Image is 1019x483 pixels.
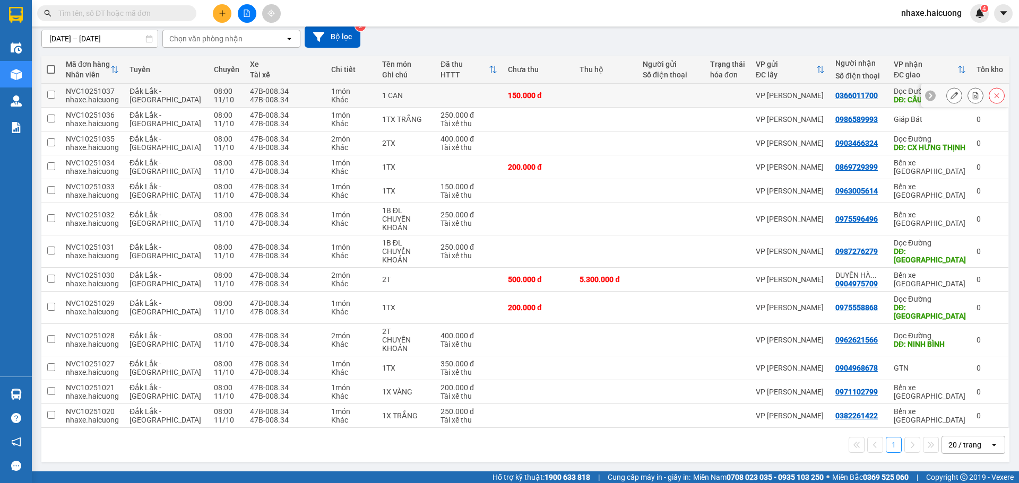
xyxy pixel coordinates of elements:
span: Đắk Lắk - [GEOGRAPHIC_DATA] [129,299,201,316]
span: notification [11,437,21,447]
div: GTN [894,364,966,372]
div: 47B-008.34 [250,359,320,368]
div: NVC10251029 [66,299,119,308]
div: 47B-008.34 [250,119,320,128]
div: Tuyến [129,65,203,74]
div: VP [PERSON_NAME] [756,139,825,147]
div: Tài xế thu [441,251,497,260]
div: 11/10 [214,416,239,424]
input: Tìm tên, số ĐT hoặc mã đơn [58,7,184,19]
div: ĐC giao [894,71,957,79]
th: Toggle SortBy [750,56,830,84]
div: Giáp Bát [894,115,966,124]
div: nhaxe.haicuong [66,279,119,288]
div: 0971102799 [835,388,878,396]
div: NVC10251028 [66,331,119,340]
div: 1X TRẮNG [382,411,430,420]
div: Tài xế thu [441,392,497,400]
div: Thu hộ [580,65,632,74]
div: Bến xe [GEOGRAPHIC_DATA] [894,182,966,199]
div: Xe [250,60,320,68]
div: Ghi chú [382,71,430,79]
div: 2TX [382,139,430,147]
div: 0975558868 [835,303,878,312]
div: 1 món [331,87,372,95]
strong: 0708 023 035 - 0935 103 250 [727,473,824,481]
div: 1 món [331,210,372,219]
img: warehouse-icon [11,95,22,107]
div: DĐ: HÀ TĨNH [894,303,966,320]
div: Khác [331,167,372,175]
div: 47B-008.34 [250,407,320,416]
span: plus [219,10,226,17]
div: 1 món [331,383,372,392]
div: 47B-008.34 [250,299,320,308]
div: 1 món [331,407,372,416]
div: 1 món [331,159,372,167]
div: Tồn kho [977,65,1003,74]
div: Bến xe [GEOGRAPHIC_DATA] [894,159,966,175]
div: 0 [977,247,1003,256]
div: nhaxe.haicuong [66,340,119,348]
div: VP [PERSON_NAME] [756,187,825,195]
div: 2 món [331,331,372,340]
span: Đắk Lắk - [GEOGRAPHIC_DATA] [129,331,201,348]
span: search [44,10,51,17]
div: NVC10251034 [66,159,119,167]
div: Mã đơn hàng [66,60,110,68]
div: 11/10 [214,279,239,288]
div: HTTT [441,71,489,79]
div: 47B-008.34 [250,95,320,104]
div: 0903466324 [835,139,878,147]
div: nhaxe.haicuong [66,95,119,104]
div: Khác [331,368,372,376]
div: 0 [977,411,1003,420]
span: Đắk Lắk - [GEOGRAPHIC_DATA] [129,407,201,424]
div: Nhân viên [66,71,110,79]
span: Đắk Lắk - [GEOGRAPHIC_DATA] [129,135,201,152]
div: 08:00 [214,299,239,308]
div: Khác [331,392,372,400]
div: NVC10251020 [66,407,119,416]
div: 11/10 [214,143,239,152]
div: 11/10 [214,392,239,400]
div: 08:00 [214,407,239,416]
div: 200.000 đ [508,163,569,171]
div: 2 món [331,135,372,143]
div: VP [PERSON_NAME] [756,388,825,396]
div: 08:00 [214,182,239,191]
div: 11/10 [214,191,239,199]
span: Miền Nam [693,471,824,483]
div: 250.000 đ [441,243,497,251]
div: 1TX [382,364,430,372]
th: Toggle SortBy [888,56,971,84]
div: Khác [331,340,372,348]
strong: 0369 525 060 [863,473,909,481]
div: DUYÊN HÀ NỘI [835,271,883,279]
div: 08:00 [214,359,239,368]
div: 47B-008.34 [250,143,320,152]
div: NVC10251035 [66,135,119,143]
div: 47B-008.34 [250,210,320,219]
div: 200.000 đ [441,383,497,392]
div: 11/10 [214,308,239,316]
div: DĐ: NINH BÌNH [894,340,966,348]
div: Trạng thái [710,60,745,68]
div: Tài xế thu [441,119,497,128]
div: 350.000 đ [441,359,497,368]
div: Chuyến [214,65,239,74]
div: Tài xế thu [441,191,497,199]
div: Khác [331,191,372,199]
div: NVC10251031 [66,243,119,251]
span: Đắk Lắk - [GEOGRAPHIC_DATA] [129,383,201,400]
div: Người nhận [835,59,883,67]
div: Khác [331,416,372,424]
div: Khác [331,143,372,152]
div: 11/10 [214,368,239,376]
div: nhaxe.haicuong [66,416,119,424]
div: 250.000 đ [441,111,497,119]
div: 0366011700 [835,91,878,100]
div: Tài xế thu [441,416,497,424]
div: 0 [977,303,1003,312]
div: VP [PERSON_NAME] [756,411,825,420]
